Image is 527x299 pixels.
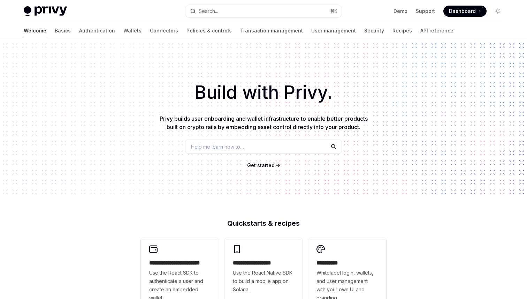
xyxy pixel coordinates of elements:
[199,7,218,15] div: Search...
[330,8,337,14] span: ⌘ K
[141,220,386,227] h2: Quickstarts & recipes
[150,22,178,39] a: Connectors
[443,6,487,17] a: Dashboard
[185,5,342,17] button: Search...⌘K
[394,8,407,15] a: Demo
[420,22,453,39] a: API reference
[24,6,67,16] img: light logo
[364,22,384,39] a: Security
[233,269,294,294] span: Use the React Native SDK to build a mobile app on Solana.
[247,162,275,169] a: Get started
[492,6,503,17] button: Toggle dark mode
[311,22,356,39] a: User management
[247,162,275,168] span: Get started
[186,22,232,39] a: Policies & controls
[123,22,142,39] a: Wallets
[79,22,115,39] a: Authentication
[449,8,476,15] span: Dashboard
[416,8,435,15] a: Support
[240,22,303,39] a: Transaction management
[191,143,244,150] span: Help me learn how to…
[11,79,516,106] h1: Build with Privy.
[24,22,46,39] a: Welcome
[392,22,412,39] a: Recipes
[160,115,368,130] span: Privy builds user onboarding and wallet infrastructure to enable better products built on crypto ...
[55,22,71,39] a: Basics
